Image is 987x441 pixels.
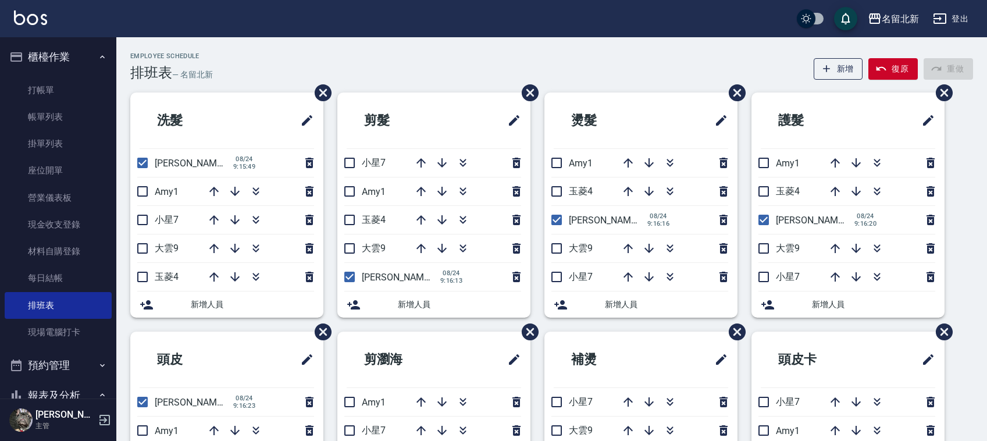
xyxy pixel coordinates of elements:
button: 櫃檯作業 [5,42,112,72]
span: Amy1 [155,425,179,436]
button: 新增 [814,58,863,80]
a: 座位開單 [5,157,112,184]
span: 小星7 [362,157,386,168]
span: 08/24 [646,212,671,220]
span: 玉菱4 [155,271,179,282]
span: Amy1 [776,425,800,436]
span: 刪除班表 [927,76,954,110]
span: [PERSON_NAME]2 [155,397,230,408]
span: 9:16:20 [853,220,878,227]
a: 掛單列表 [5,130,112,157]
h2: 頭皮 [140,339,247,380]
span: 9:16:16 [646,220,671,227]
span: 大雲9 [155,243,179,254]
span: 刪除班表 [306,315,333,349]
span: 刪除班表 [306,76,333,110]
span: 小星7 [362,425,386,436]
span: 小星7 [155,214,179,225]
span: 新增人員 [605,298,728,311]
span: 刪除班表 [720,76,747,110]
span: 修改班表的標題 [707,106,728,134]
a: 現金收支登錄 [5,211,112,238]
h2: 補燙 [554,339,661,380]
span: Amy1 [362,186,386,197]
img: Person [9,408,33,432]
span: 08/24 [231,394,257,402]
p: 主管 [35,421,95,431]
span: 9:15:49 [231,163,257,170]
span: 08/24 [439,269,464,277]
h5: [PERSON_NAME] [35,409,95,421]
span: 玉菱4 [362,214,386,225]
span: 刪除班表 [513,315,540,349]
span: 9:16:13 [439,277,464,284]
div: 新增人員 [544,291,737,318]
h2: 護髮 [761,99,868,141]
a: 排班表 [5,292,112,319]
span: 修改班表的標題 [500,346,521,374]
button: save [834,7,857,30]
h3: 排班表 [130,65,172,81]
h2: 頭皮卡 [761,339,874,380]
a: 營業儀表板 [5,184,112,211]
span: 大雲9 [776,243,800,254]
button: 名留北新 [863,7,924,31]
a: 每日結帳 [5,265,112,291]
span: 修改班表的標題 [707,346,728,374]
a: 打帳單 [5,77,112,104]
span: 玉菱4 [569,186,593,197]
a: 帳單列表 [5,104,112,130]
button: 登出 [928,8,973,30]
span: 新增人員 [812,298,935,311]
button: 報表及分析 [5,380,112,411]
span: [PERSON_NAME]2 [362,272,437,283]
h2: 燙髮 [554,99,661,141]
h2: Employee Schedule [130,52,213,60]
span: 小星7 [569,271,593,282]
a: 材料自購登錄 [5,238,112,265]
span: [PERSON_NAME]2 [776,215,851,226]
span: [PERSON_NAME]2 [569,215,644,226]
span: 修改班表的標題 [500,106,521,134]
span: 小星7 [776,396,800,407]
span: Amy1 [362,397,386,408]
span: [PERSON_NAME]2 [155,158,230,169]
span: 修改班表的標題 [914,106,935,134]
button: 預約管理 [5,350,112,380]
div: 新增人員 [337,291,530,318]
h2: 洗髮 [140,99,247,141]
a: 現場電腦打卡 [5,319,112,346]
h6: — 名留北新 [172,69,213,81]
h2: 剪瀏海 [347,339,460,380]
span: 9:16:23 [231,402,257,410]
span: 修改班表的標題 [293,346,314,374]
button: 復原 [868,58,918,80]
span: 08/24 [231,155,257,163]
span: 小星7 [776,271,800,282]
img: Logo [14,10,47,25]
span: Amy1 [569,158,593,169]
span: 08/24 [853,212,878,220]
span: 刪除班表 [927,315,954,349]
h2: 剪髮 [347,99,454,141]
span: 大雲9 [362,243,386,254]
span: 大雲9 [569,425,593,436]
span: 玉菱4 [776,186,800,197]
span: 刪除班表 [513,76,540,110]
span: 刪除班表 [720,315,747,349]
span: Amy1 [155,186,179,197]
span: 大雲9 [569,243,593,254]
div: 名留北新 [882,12,919,26]
span: 修改班表的標題 [293,106,314,134]
span: Amy1 [776,158,800,169]
span: 新增人員 [191,298,314,311]
span: 新增人員 [398,298,521,311]
span: 小星7 [569,396,593,407]
div: 新增人員 [130,291,323,318]
span: 修改班表的標題 [914,346,935,374]
div: 新增人員 [751,291,945,318]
